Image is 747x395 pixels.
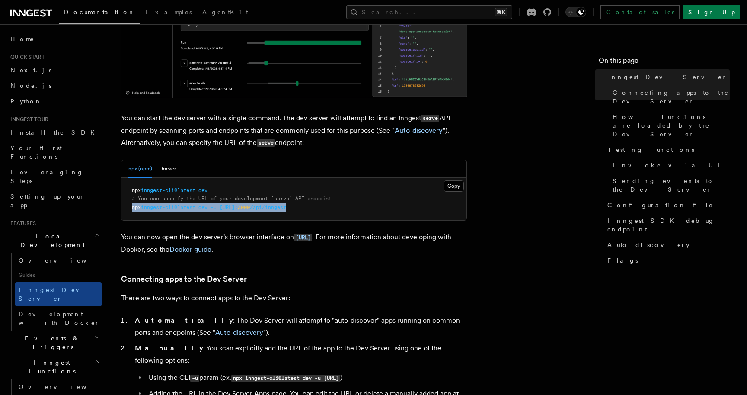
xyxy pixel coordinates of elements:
code: npx inngest-cli@latest dev -u [URL] [231,375,340,382]
a: Connecting apps to the Dev Server [121,273,247,285]
a: Auto-discovery [604,237,730,253]
span: Sending events to the Dev Server [613,177,730,194]
span: How functions are loaded by the Dev Server [613,112,730,138]
span: npx [132,204,141,210]
span: -u [211,204,217,210]
span: /api/inngest [250,204,286,210]
a: Next.js [7,62,102,78]
button: Copy [444,180,464,192]
a: Testing functions [604,142,730,157]
a: Configuration file [604,197,730,213]
span: Invoke via UI [613,161,728,170]
span: Examples [146,9,192,16]
kbd: ⌘K [495,8,507,16]
button: Docker [159,160,176,178]
code: -u [190,375,199,382]
a: Python [7,93,102,109]
a: [URL] [294,233,312,241]
span: Inngest Dev Server [602,73,727,81]
span: Your first Functions [10,145,62,160]
p: You can start the dev server with a single command. The dev server will attempt to find an Innges... [121,112,467,149]
button: npx (npm) [128,160,152,178]
a: Node.js [7,78,102,93]
span: Events & Triggers [7,334,94,351]
a: Docker guide [169,245,211,254]
span: inngest-cli@latest [141,204,195,210]
span: [URL]: [220,204,238,210]
a: Auto-discovery [215,328,263,337]
a: Contact sales [600,5,680,19]
a: AgentKit [197,3,253,23]
span: Flags [607,256,638,265]
span: AgentKit [202,9,248,16]
a: Sending events to the Dev Server [609,173,730,197]
span: Documentation [64,9,135,16]
a: Documentation [59,3,140,24]
button: Local Development [7,228,102,253]
span: Install the SDK [10,129,100,136]
span: # You can specify the URL of your development `serve` API endpoint [132,196,332,202]
span: Python [10,98,42,105]
li: : The Dev Server will attempt to "auto-discover" apps running on common ports and endpoints (See ... [132,315,467,339]
a: Leveraging Steps [7,164,102,189]
span: Guides [15,268,102,282]
a: How functions are loaded by the Dev Server [609,109,730,142]
a: Examples [140,3,197,23]
span: Inngest Dev Server [19,286,93,302]
button: Events & Triggers [7,331,102,355]
a: Your first Functions [7,140,102,164]
li: Using the CLI param (ex. ) [146,372,467,384]
button: Search...⌘K [346,5,512,19]
span: Quick start [7,54,45,61]
button: Toggle dark mode [565,7,586,17]
a: Auto-discovery [395,126,443,135]
span: npx [132,187,141,193]
a: Flags [604,253,730,268]
a: Overview [15,379,102,395]
a: Home [7,31,102,47]
span: dev [198,204,207,210]
span: Auto-discovery [607,241,690,249]
span: inngest-cli@latest [141,187,195,193]
strong: Automatically [135,316,233,324]
span: Features [7,220,36,227]
h4: On this page [599,55,730,69]
span: dev [198,187,207,193]
span: Testing functions [607,145,694,154]
span: Overview [19,257,108,264]
span: Node.js [10,82,51,89]
span: Inngest SDK debug endpoint [607,216,730,234]
span: Leveraging Steps [10,169,83,184]
code: [URL] [294,234,312,241]
a: Sign Up [683,5,740,19]
a: Overview [15,253,102,268]
a: Inngest Dev Server [599,69,730,85]
a: Inngest Dev Server [15,282,102,306]
code: serve [421,115,439,122]
span: Inngest tour [7,116,48,123]
div: Local Development [7,253,102,331]
p: You can now open the dev server's browser interface on . For more information about developing wi... [121,231,467,256]
span: Development with Docker [19,311,100,326]
span: Local Development [7,232,94,249]
strong: Manually [135,344,203,352]
a: Setting up your app [7,189,102,213]
span: Setting up your app [10,193,85,209]
a: Inngest SDK debug endpoint [604,213,730,237]
a: Development with Docker [15,306,102,331]
span: Next.js [10,67,51,74]
span: 3000 [238,204,250,210]
a: Invoke via UI [609,157,730,173]
button: Inngest Functions [7,355,102,379]
code: serve [257,139,275,147]
a: Connecting apps to the Dev Server [609,85,730,109]
span: Home [10,35,35,43]
span: Overview [19,383,108,390]
span: Inngest Functions [7,358,93,376]
span: Configuration file [607,201,713,209]
p: There are two ways to connect apps to the Dev Server: [121,292,467,304]
a: Install the SDK [7,125,102,140]
span: Connecting apps to the Dev Server [613,88,730,106]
